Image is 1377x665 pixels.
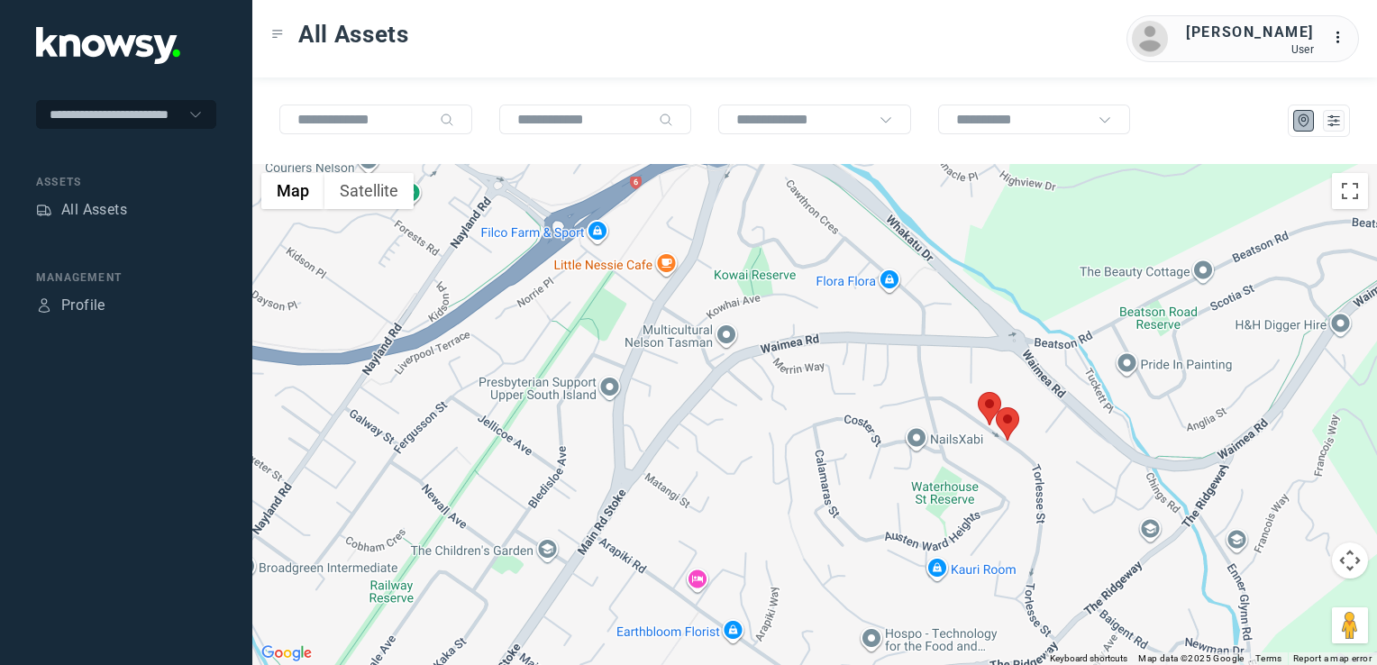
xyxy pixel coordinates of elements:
[1138,653,1244,663] span: Map data ©2025 Google
[61,295,105,316] div: Profile
[36,174,216,190] div: Assets
[1186,43,1314,56] div: User
[298,18,409,50] span: All Assets
[36,27,180,64] img: Application Logo
[1296,113,1312,129] div: Map
[1332,173,1368,209] button: Toggle fullscreen view
[1332,27,1354,49] div: :
[440,113,454,127] div: Search
[1186,22,1314,43] div: [PERSON_NAME]
[61,199,127,221] div: All Assets
[1332,27,1354,51] div: :
[1132,21,1168,57] img: avatar.png
[36,202,52,218] div: Assets
[36,199,127,221] a: AssetsAll Assets
[1050,652,1127,665] button: Keyboard shortcuts
[36,297,52,314] div: Profile
[1255,653,1282,663] a: Terms (opens in new tab)
[271,28,284,41] div: Toggle Menu
[1332,542,1368,578] button: Map camera controls
[257,642,316,665] img: Google
[1333,31,1351,44] tspan: ...
[1326,113,1342,129] div: List
[257,642,316,665] a: Open this area in Google Maps (opens a new window)
[1293,653,1372,663] a: Report a map error
[36,295,105,316] a: ProfileProfile
[1332,607,1368,643] button: Drag Pegman onto the map to open Street View
[36,269,216,286] div: Management
[659,113,673,127] div: Search
[261,173,324,209] button: Show street map
[324,173,414,209] button: Show satellite imagery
